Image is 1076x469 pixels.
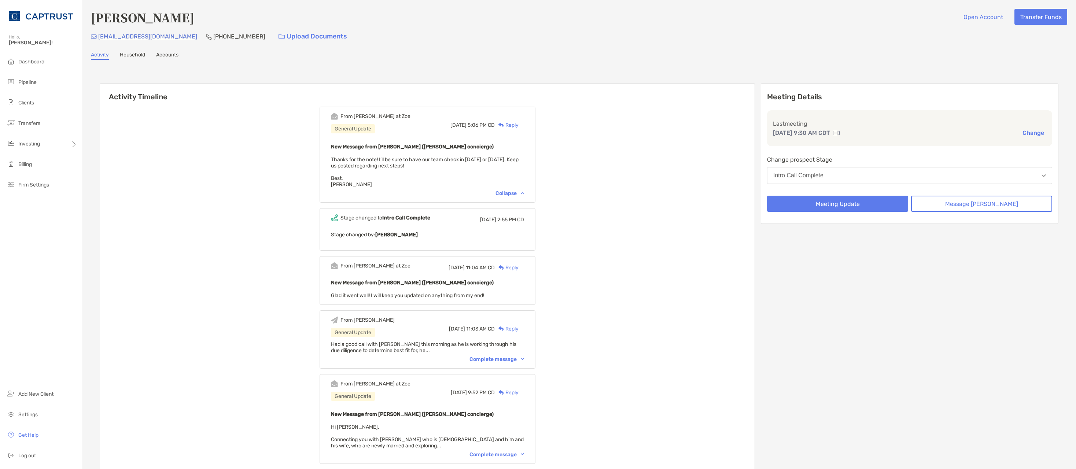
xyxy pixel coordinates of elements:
h6: Activity Timeline [100,84,755,101]
div: General Update [331,328,375,337]
h4: [PERSON_NAME] [91,9,194,26]
img: firm-settings icon [7,180,15,189]
img: Phone Icon [206,34,212,40]
img: billing icon [7,159,15,168]
span: Dashboard [18,59,44,65]
a: Activity [91,52,109,60]
span: Investing [18,141,40,147]
img: Event icon [331,113,338,120]
p: [PHONE_NUMBER] [213,32,265,41]
span: Thanks for the note! I’ll be sure to have our team check in [DATE] or [DATE]. Keep us posted rega... [331,156,519,188]
div: Reply [495,121,519,129]
b: Intro Call Complete [382,215,430,221]
img: Event icon [331,214,338,221]
div: From [PERSON_NAME] at Zoe [340,263,410,269]
img: Open dropdown arrow [1042,174,1046,177]
span: 2:55 PM CD [497,217,524,223]
p: Meeting Details [767,92,1052,101]
span: Settings [18,411,38,418]
button: Message [PERSON_NAME] [911,196,1052,212]
img: pipeline icon [7,77,15,86]
button: Change [1020,129,1046,137]
img: Reply icon [498,390,504,395]
span: [DATE] [480,217,496,223]
img: button icon [279,34,285,39]
div: Complete message [469,356,524,362]
div: From [PERSON_NAME] at Zoe [340,113,410,119]
button: Meeting Update [767,196,908,212]
span: 9:52 PM CD [468,389,495,396]
p: [DATE] 9:30 AM CDT [773,128,830,137]
span: Billing [18,161,32,167]
img: add_new_client icon [7,389,15,398]
div: Reply [495,264,519,272]
div: Collapse [495,190,524,196]
button: Intro Call Complete [767,167,1052,184]
div: General Update [331,392,375,401]
span: [DATE] [449,326,465,332]
a: Upload Documents [274,29,352,44]
img: Chevron icon [521,358,524,360]
img: dashboard icon [7,57,15,66]
b: New Message from [PERSON_NAME] ([PERSON_NAME] concierge) [331,144,494,150]
span: Pipeline [18,79,37,85]
p: [EMAIL_ADDRESS][DOMAIN_NAME] [98,32,197,41]
span: Glad it went well! I will keep you updated on anything from my end! [331,292,484,299]
img: Reply icon [498,326,504,331]
span: [DATE] [451,389,467,396]
img: settings icon [7,410,15,418]
div: From [PERSON_NAME] [340,317,395,323]
img: Event icon [331,380,338,387]
img: clients icon [7,98,15,107]
span: [DATE] [449,265,465,271]
img: CAPTRUST Logo [9,3,73,29]
b: New Message from [PERSON_NAME] ([PERSON_NAME] concierge) [331,411,494,417]
span: Get Help [18,432,38,438]
span: Firm Settings [18,182,49,188]
img: Email Icon [91,34,97,39]
span: 5:06 PM CD [468,122,495,128]
img: Event icon [331,317,338,324]
img: Event icon [331,262,338,269]
p: Change prospect Stage [767,155,1052,164]
img: get-help icon [7,430,15,439]
div: Reply [495,389,519,396]
span: Add New Client [18,391,54,397]
img: Chevron icon [521,453,524,455]
button: Transfer Funds [1014,9,1067,25]
a: Household [120,52,145,60]
span: Hi [PERSON_NAME], Connecting you with [PERSON_NAME] who is [DEMOGRAPHIC_DATA] and him and his wif... [331,424,524,449]
span: Log out [18,453,36,459]
span: Clients [18,100,34,106]
span: 11:04 AM CD [466,265,495,271]
b: New Message from [PERSON_NAME] ([PERSON_NAME] concierge) [331,280,494,286]
img: investing icon [7,139,15,148]
a: Accounts [156,52,178,60]
div: Intro Call Complete [773,172,823,179]
span: [PERSON_NAME]! [9,40,77,46]
span: Had a good call with [PERSON_NAME] this morning as he is working through his due diligence to det... [331,341,516,354]
button: Open Account [958,9,1009,25]
img: communication type [833,130,840,136]
div: From [PERSON_NAME] at Zoe [340,381,410,387]
img: Chevron icon [521,192,524,194]
span: Transfers [18,120,40,126]
div: Complete message [469,451,524,458]
span: 11:03 AM CD [466,326,495,332]
img: Reply icon [498,123,504,128]
span: [DATE] [450,122,467,128]
img: Reply icon [498,265,504,270]
img: logout icon [7,451,15,459]
div: Stage changed to [340,215,430,221]
div: Reply [495,325,519,333]
div: General Update [331,124,375,133]
b: [PERSON_NAME] [375,232,418,238]
p: Stage changed by: [331,230,524,239]
img: transfers icon [7,118,15,127]
p: Last meeting [773,119,1046,128]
